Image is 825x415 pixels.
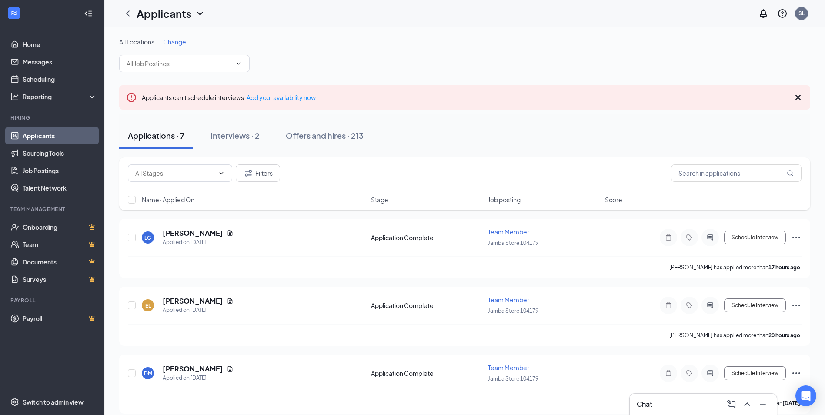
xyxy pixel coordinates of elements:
div: Reporting [23,92,97,101]
a: SurveysCrown [23,271,97,288]
div: Application Complete [371,369,483,378]
h5: [PERSON_NAME] [163,228,223,238]
div: Application Complete [371,301,483,310]
svg: ActiveChat [705,302,715,309]
a: Messages [23,53,97,70]
div: Switch to admin view [23,398,84,406]
svg: Ellipses [791,232,802,243]
input: All Job Postings [127,59,232,68]
svg: ChevronUp [742,399,752,409]
svg: WorkstreamLogo [10,9,18,17]
button: ChevronUp [740,397,754,411]
svg: Settings [10,398,19,406]
span: Jamba Store 104179 [488,308,538,314]
a: Job Postings [23,162,97,179]
span: Team Member [488,296,529,304]
svg: Minimize [758,399,768,409]
svg: Document [227,365,234,372]
a: Talent Network [23,179,97,197]
span: Applicants can't schedule interviews. [142,94,316,101]
span: Stage [371,195,388,204]
svg: Note [663,302,674,309]
div: Open Intercom Messenger [795,385,816,406]
svg: Note [663,370,674,377]
h3: Chat [637,399,652,409]
span: All Locations [119,38,154,46]
h5: [PERSON_NAME] [163,296,223,306]
svg: Ellipses [791,300,802,311]
a: TeamCrown [23,236,97,253]
div: DM [144,370,152,377]
b: 20 hours ago [768,332,800,338]
span: Jamba Store 104179 [488,375,538,382]
svg: ChevronDown [218,170,225,177]
svg: Tag [684,370,695,377]
svg: Notifications [758,8,768,19]
span: Name · Applied On [142,195,194,204]
svg: Filter [243,168,254,178]
span: Job posting [488,195,521,204]
b: [DATE] [782,400,800,406]
svg: ActiveChat [705,370,715,377]
svg: ChevronDown [235,60,242,67]
svg: MagnifyingGlass [787,170,794,177]
svg: Cross [793,92,803,103]
h5: [PERSON_NAME] [163,364,223,374]
div: Application Complete [371,233,483,242]
div: Offers and hires · 213 [286,130,364,141]
svg: Tag [684,302,695,309]
svg: ComposeMessage [726,399,737,409]
span: Jamba Store 104179 [488,240,538,246]
svg: QuestionInfo [777,8,788,19]
a: OnboardingCrown [23,218,97,236]
svg: Ellipses [791,368,802,378]
button: Filter Filters [236,164,280,182]
a: PayrollCrown [23,310,97,327]
a: DocumentsCrown [23,253,97,271]
div: Hiring [10,114,95,121]
input: All Stages [135,168,214,178]
p: [PERSON_NAME] has applied more than . [669,264,802,271]
div: Payroll [10,297,95,304]
svg: ChevronLeft [123,8,133,19]
button: ComposeMessage [725,397,738,411]
button: Schedule Interview [724,231,786,244]
b: 17 hours ago [768,264,800,271]
div: LG [144,234,151,241]
span: Change [163,38,186,46]
h1: Applicants [137,6,191,21]
div: EL [145,302,151,309]
input: Search in applications [671,164,802,182]
button: Schedule Interview [724,298,786,312]
a: Applicants [23,127,97,144]
svg: Document [227,230,234,237]
a: Scheduling [23,70,97,88]
span: Score [605,195,622,204]
div: Applications · 7 [128,130,184,141]
svg: ChevronDown [195,8,205,19]
svg: Document [227,298,234,305]
svg: Tag [684,234,695,241]
a: Sourcing Tools [23,144,97,162]
span: Team Member [488,364,529,371]
a: Add your availability now [247,94,316,101]
div: Interviews · 2 [210,130,260,141]
button: Minimize [756,397,770,411]
div: Team Management [10,205,95,213]
svg: Note [663,234,674,241]
svg: Collapse [84,9,93,18]
button: Schedule Interview [724,366,786,380]
div: Applied on [DATE] [163,238,234,247]
svg: ActiveChat [705,234,715,241]
svg: Analysis [10,92,19,101]
div: Applied on [DATE] [163,374,234,382]
p: [PERSON_NAME] has applied more than . [669,331,802,339]
div: Applied on [DATE] [163,306,234,315]
div: SL [798,10,805,17]
svg: Error [126,92,137,103]
a: Home [23,36,97,53]
span: Team Member [488,228,529,236]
